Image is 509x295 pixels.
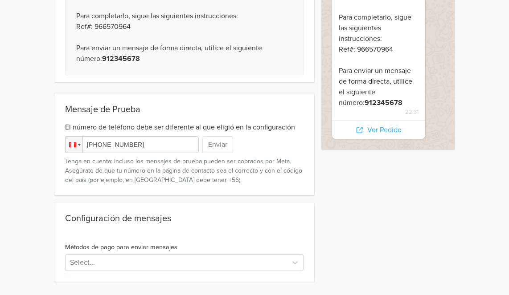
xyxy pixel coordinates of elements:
[365,98,402,107] b: 912345678
[202,136,233,153] button: Enviar
[65,213,304,227] div: Configuración de mensajes
[65,136,199,153] input: 1 (702) 123-4567
[65,242,177,252] label: Métodos de pago para enviar mensajes
[102,54,140,63] b: 912345678
[65,118,304,133] div: El número de teléfono debe ser diferente al que eligió en la configuración
[332,121,425,139] div: Ver Pedido
[65,157,304,185] small: Tenga en cuenta: incluso los mensajes de prueba pueden ser cobrados por Meta. Asegúrate de que tu...
[339,108,419,117] span: 22:31
[65,104,304,115] div: Mensaje de Prueba
[66,137,82,153] div: Peru: + 51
